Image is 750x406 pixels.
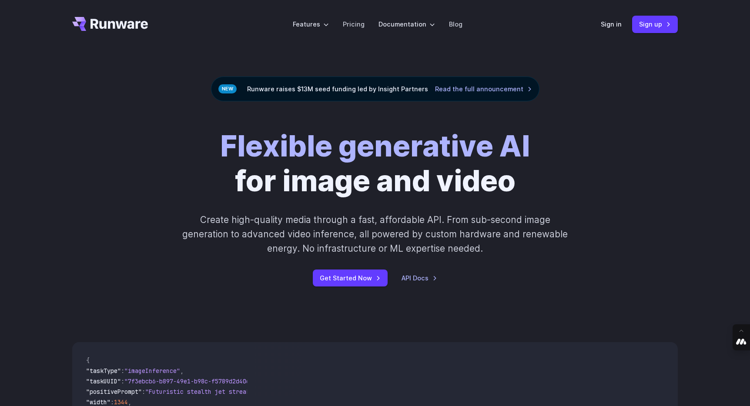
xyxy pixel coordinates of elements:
span: "taskType" [86,367,121,375]
span: : [121,367,124,375]
span: "taskUUID" [86,377,121,385]
span: "Futuristic stealth jet streaking through a neon-lit cityscape with glowing purple exhaust" [145,388,462,396]
span: : [142,388,145,396]
label: Features [293,19,329,29]
span: , [128,398,131,406]
a: Pricing [343,19,365,29]
a: Read the full announcement [435,84,532,94]
p: Create high-quality media through a fast, affordable API. From sub-second image generation to adv... [181,213,569,256]
span: , [180,367,184,375]
a: Sign in [601,19,622,29]
a: Go to / [72,17,148,31]
strong: Flexible generative AI [220,129,530,163]
a: Get Started Now [313,270,388,286]
span: "positivePrompt" [86,388,142,396]
a: Sign up [632,16,678,33]
span: "width" [86,398,110,406]
span: { [86,356,90,364]
h1: for image and video [220,129,530,199]
span: : [110,398,114,406]
span: : [121,377,124,385]
span: 1344 [114,398,128,406]
span: "7f3ebcb6-b897-49e1-b98c-f5789d2d40d7" [124,377,257,385]
div: Runware raises $13M seed funding led by Insight Partners [211,77,539,101]
label: Documentation [378,19,435,29]
span: "imageInference" [124,367,180,375]
a: API Docs [402,273,437,283]
a: Blog [449,19,462,29]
